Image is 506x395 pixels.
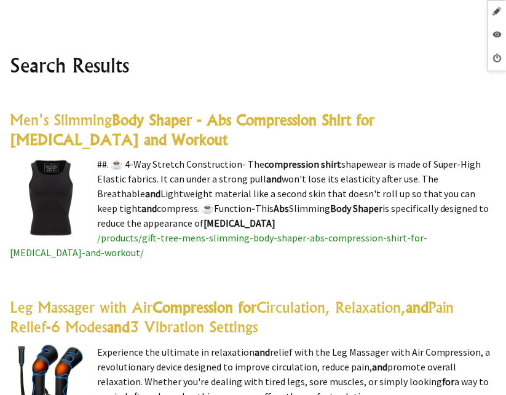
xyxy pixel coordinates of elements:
h2: Search Results [10,50,496,80]
a: Leg Massager with AirCompression forCirculation, Relaxation,andPain Relief-6 Modesand3 Vibration ... [10,299,454,337]
highlight: - [251,203,255,215]
highlight: and [372,361,387,373]
highlight: Compression for [152,299,256,317]
highlight: [MEDICAL_DATA] [204,217,275,230]
highlight: and [107,318,130,337]
a: Men's SlimmingBody Shaper - Abs Compression Shirt for [MEDICAL_DATA] and Workout [10,111,374,149]
highlight: - [46,318,51,337]
highlight: compression shirt [264,158,341,171]
highlight: Body Shaper [330,203,382,215]
highlight: for [442,376,455,388]
highlight: Body Shaper - Abs Compression Shirt for [MEDICAL_DATA] and Workout [10,111,374,149]
highlight: and [141,203,157,215]
img: Men's Slimming Body Shaper - Abs Compression Shirt for Gynecomastia and Workout [10,157,91,238]
a: /products/gift-tree-mens-slimming-body-shaper-abs-compression-shirt-for-[MEDICAL_DATA]-and-workout/ [10,232,427,259]
highlight: and [266,173,282,186]
highlight: and [145,188,160,200]
highlight: and [255,346,270,359]
highlight: and [406,299,429,317]
highlight: Abs [274,203,289,215]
